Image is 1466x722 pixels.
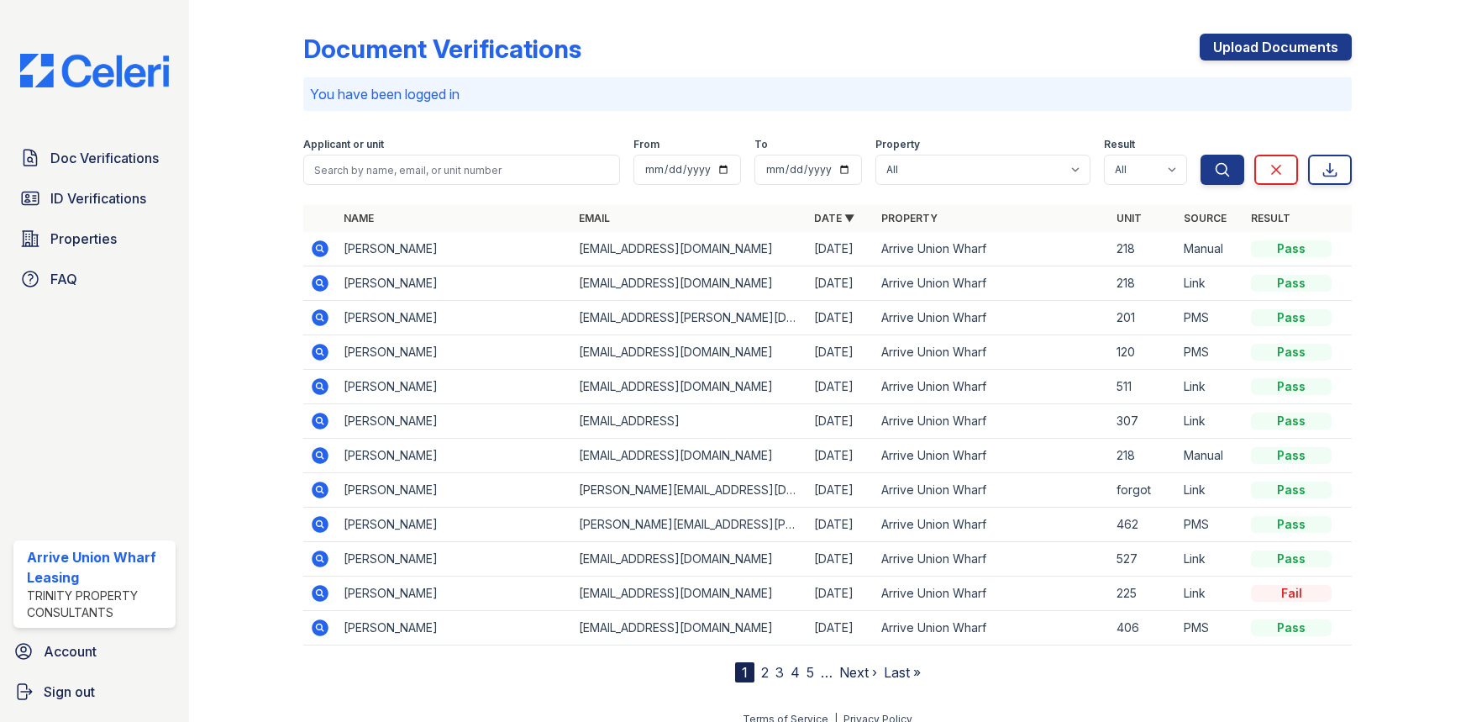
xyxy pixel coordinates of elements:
td: [EMAIL_ADDRESS][DOMAIN_NAME] [572,542,807,577]
td: [PERSON_NAME][EMAIL_ADDRESS][PERSON_NAME][DOMAIN_NAME] [572,508,807,542]
td: [EMAIL_ADDRESS][DOMAIN_NAME] [572,335,807,370]
span: FAQ [50,269,77,289]
div: Fail [1251,585,1332,602]
td: [DATE] [807,508,875,542]
td: [DATE] [807,542,875,577]
div: Pass [1251,309,1332,326]
div: Pass [1251,619,1332,636]
td: Arrive Union Wharf [875,577,1110,611]
a: Name [344,212,374,224]
td: [DATE] [807,404,875,439]
td: Link [1177,542,1244,577]
td: [DATE] [807,301,875,335]
td: [DATE] [807,611,875,646]
a: Unit [1117,212,1142,224]
td: [PERSON_NAME] [337,577,572,611]
label: To [754,138,768,151]
td: [DATE] [807,266,875,301]
td: [PERSON_NAME][EMAIL_ADDRESS][DOMAIN_NAME] [572,473,807,508]
td: [PERSON_NAME] [337,266,572,301]
a: Result [1251,212,1290,224]
span: Sign out [44,682,95,702]
td: [PERSON_NAME] [337,404,572,439]
label: Applicant or unit [303,138,384,151]
td: Arrive Union Wharf [875,335,1110,370]
a: Upload Documents [1200,34,1352,61]
td: [DATE] [807,439,875,473]
td: [EMAIL_ADDRESS][DOMAIN_NAME] [572,232,807,266]
div: Pass [1251,413,1332,430]
td: [PERSON_NAME] [337,335,572,370]
td: PMS [1177,301,1244,335]
a: 5 [807,664,814,681]
td: 462 [1110,508,1177,542]
td: 218 [1110,266,1177,301]
td: 406 [1110,611,1177,646]
a: ID Verifications [13,182,176,215]
a: Property [881,212,938,224]
a: Date ▼ [814,212,854,224]
td: forgot [1110,473,1177,508]
p: You have been logged in [310,84,1345,104]
span: Account [44,641,97,661]
div: Arrive Union Wharf Leasing [27,547,169,588]
a: Doc Verifications [13,141,176,175]
label: From [633,138,659,151]
td: 218 [1110,232,1177,266]
a: Source [1184,212,1227,224]
img: CE_Logo_Blue-a8612792a0a2168367f1c8372b55b34899dd931a85d93a1a3d3e32e68fde9ad4.png [7,54,182,87]
a: Email [579,212,610,224]
td: Link [1177,370,1244,404]
td: Arrive Union Wharf [875,404,1110,439]
td: [DATE] [807,370,875,404]
a: Sign out [7,675,182,709]
td: Link [1177,473,1244,508]
td: 511 [1110,370,1177,404]
a: FAQ [13,262,176,296]
td: [EMAIL_ADDRESS][DOMAIN_NAME] [572,611,807,646]
div: Pass [1251,482,1332,498]
a: 3 [775,664,784,681]
a: Account [7,635,182,668]
td: [EMAIL_ADDRESS][DOMAIN_NAME] [572,266,807,301]
td: [DATE] [807,473,875,508]
td: [DATE] [807,335,875,370]
div: Pass [1251,275,1332,292]
td: [PERSON_NAME] [337,508,572,542]
span: … [821,662,833,682]
td: Arrive Union Wharf [875,542,1110,577]
a: 2 [761,664,769,681]
td: Link [1177,577,1244,611]
td: PMS [1177,508,1244,542]
td: Arrive Union Wharf [875,508,1110,542]
a: Properties [13,222,176,256]
td: [DATE] [807,232,875,266]
td: [PERSON_NAME] [337,232,572,266]
label: Property [875,138,920,151]
td: Arrive Union Wharf [875,301,1110,335]
td: [PERSON_NAME] [337,611,572,646]
td: [EMAIL_ADDRESS][DOMAIN_NAME] [572,370,807,404]
td: [PERSON_NAME] [337,370,572,404]
a: Last » [884,664,921,681]
div: Document Verifications [303,34,581,64]
td: [DATE] [807,577,875,611]
td: Manual [1177,439,1244,473]
td: Arrive Union Wharf [875,370,1110,404]
a: 4 [791,664,800,681]
a: Next › [839,664,877,681]
td: [PERSON_NAME] [337,542,572,577]
input: Search by name, email, or unit number [303,155,620,185]
td: [EMAIL_ADDRESS][DOMAIN_NAME] [572,439,807,473]
td: 225 [1110,577,1177,611]
td: PMS [1177,335,1244,370]
div: 1 [735,662,754,682]
td: Link [1177,266,1244,301]
td: 218 [1110,439,1177,473]
label: Result [1104,138,1135,151]
td: [EMAIL_ADDRESS][DOMAIN_NAME] [572,577,807,611]
td: [PERSON_NAME] [337,301,572,335]
td: [EMAIL_ADDRESS][PERSON_NAME][DOMAIN_NAME] [572,301,807,335]
td: Arrive Union Wharf [875,611,1110,646]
